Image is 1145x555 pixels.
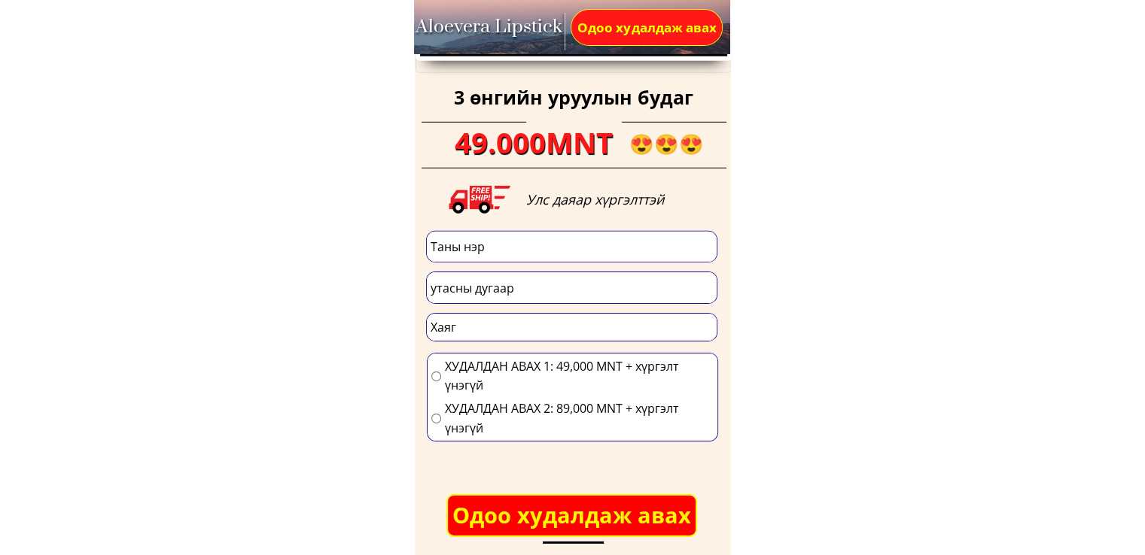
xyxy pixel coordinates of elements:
input: Таны нэр [427,232,717,262]
p: Одоо худалдаж авах [447,496,696,535]
h3: 3 өнгийн уруулын будаг [422,82,726,112]
h3: 😍😍😍 [629,129,719,160]
span: ХУДАЛДАН АВАХ 2: 89,000 MNT + хүргэлт үнэгүй [445,399,714,438]
span: ХУДАЛДАН АВАХ 1: 49,000 MNT + хүргэлт үнэгүй [445,357,714,396]
div: _____ [559,1,584,62]
h3: Улс даяар хүргэлттэй [526,189,760,211]
p: Одоо худалдаж авах [571,10,722,45]
div: Aloevera Lipstick [414,14,563,41]
input: утасны дугаар [427,272,717,303]
h3: 49.000MNT [455,120,634,165]
input: Хаяг [427,314,717,341]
